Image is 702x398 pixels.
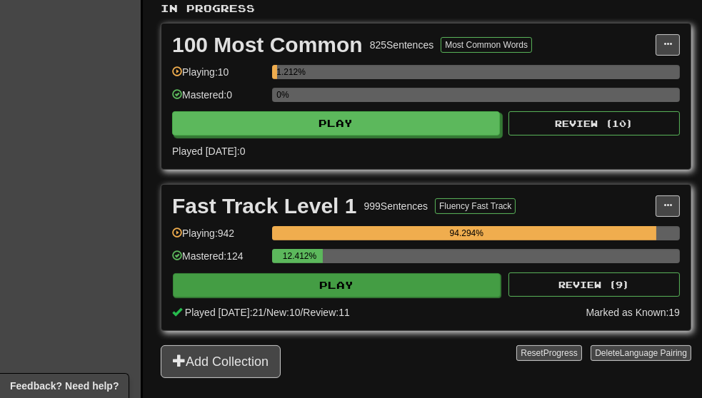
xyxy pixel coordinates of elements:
[266,307,300,318] span: New: 10
[620,348,687,358] span: Language Pairing
[161,345,281,378] button: Add Collection
[364,199,428,213] div: 999 Sentences
[10,379,119,393] span: Open feedback widget
[172,226,265,250] div: Playing: 942
[591,345,691,361] button: DeleteLanguage Pairing
[172,88,265,111] div: Mastered: 0
[173,273,501,297] button: Play
[586,305,680,320] div: Marked as Known: 19
[543,348,578,358] span: Progress
[508,272,680,297] button: Review (9)
[435,198,516,214] button: Fluency Fast Track
[185,307,264,318] span: Played [DATE]: 21
[303,307,349,318] span: Review: 11
[276,65,277,79] div: 1.212%
[172,146,245,157] span: Played [DATE]: 0
[172,111,500,136] button: Play
[441,37,532,53] button: Most Common Words
[508,111,680,136] button: Review (10)
[276,249,323,263] div: 12.412%
[172,34,363,56] div: 100 Most Common
[172,195,357,217] div: Fast Track Level 1
[172,249,265,272] div: Mastered: 124
[516,345,581,361] button: ResetProgress
[370,38,434,52] div: 825 Sentences
[264,307,266,318] span: /
[301,307,304,318] span: /
[276,226,656,240] div: 94.294%
[161,1,691,16] p: In Progress
[172,65,265,88] div: Playing: 10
